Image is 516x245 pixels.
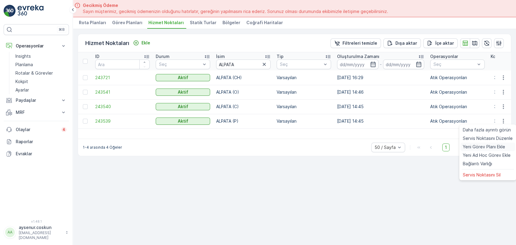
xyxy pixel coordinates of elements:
a: Rotalar & Görevler [13,69,69,77]
button: Aktif [156,74,210,81]
p: Dışa aktar [395,40,417,46]
a: Ayarlar [13,86,69,94]
div: AA [5,227,15,237]
span: Daha fazla ayrıntı görün [463,127,511,133]
p: Operasyonlar [430,53,458,60]
td: Atık Operasyonları [427,99,488,114]
td: ALPATA (O) [213,85,274,99]
button: Operasyonlar [4,40,69,52]
span: Servis Noktasını Sil [463,172,501,178]
span: 1 [442,143,449,151]
span: Rota Planları [79,20,106,26]
p: Ekle [141,40,150,46]
p: İsim [216,53,225,60]
p: Ayarlar [15,87,29,93]
span: Yeni Ad Hoc Görev Ekle [463,152,511,158]
p: Kokpit [15,79,28,85]
div: Toggle Row Selected [83,75,88,80]
p: Oluşturulma Zamanı [337,53,379,60]
td: Atık Operasyonları [427,70,488,85]
p: Aktif [178,104,188,110]
td: [DATE] 14:45 [334,114,427,128]
p: İçe aktar [435,40,454,46]
p: Durum [156,53,170,60]
button: Aktif [156,118,210,125]
button: Aktif [156,103,210,110]
td: [DATE] 14:45 [334,99,427,114]
p: Planlama [15,62,33,68]
p: Olaylar [16,127,58,133]
span: Sayın müşterimiz, gecikmiş ödemenizin olduğunu hatırlatır, gereğinin yapılmasını rica ederiz. Sor... [83,8,388,15]
span: Statik Turlar [190,20,216,26]
p: Evraklar [16,151,67,157]
a: 243541 [95,89,150,95]
a: Yeni Görev Planı Ekle [460,143,515,151]
button: AAaysenur.coskun[EMAIL_ADDRESS][DOMAIN_NAME] [4,224,69,240]
a: 243721 [95,75,150,81]
button: İçe aktar [423,38,458,48]
span: Gecikmiş Ödeme [83,2,388,8]
span: Coğrafi Haritalar [246,20,283,26]
p: Koordinatlar [491,53,516,60]
a: Evraklar [4,148,69,160]
p: Aktif [178,118,188,124]
span: Bağlantı Varlığı [463,161,492,167]
div: Toggle Row Selected [83,104,88,109]
td: Varsayılan [274,70,334,85]
td: ALPATA (P) [213,114,274,128]
input: Ara [95,60,150,69]
span: Servis Noktasını Düzenle [463,135,513,141]
a: Planlama [13,60,69,69]
span: Yeni Görev Planı Ekle [463,144,505,150]
a: Insights [13,52,69,60]
a: 243540 [95,104,150,110]
a: Raporlar [4,136,69,148]
button: Paydaşlar [4,94,69,106]
div: Toggle Row Selected [83,119,88,124]
a: Yeni Ad Hoc Görev Ekle [460,151,515,160]
td: Atık Operasyonları [427,85,488,99]
p: [EMAIL_ADDRESS][DOMAIN_NAME] [19,230,62,240]
span: Bölgeler [222,20,240,26]
a: Olaylar4 [4,124,69,136]
button: Aktif [156,89,210,96]
p: aysenur.coskun [19,224,62,230]
input: dd/mm/yyyy [383,60,424,69]
p: MRF [16,109,57,115]
td: ALPATA (C) [213,99,274,114]
button: Dışa aktar [383,38,421,48]
a: Servis Noktasını Düzenle [460,134,515,143]
p: Seç [433,61,475,67]
a: Kokpit [13,77,69,86]
p: Seç [159,61,201,67]
td: Atık Operasyonları [427,114,488,128]
td: [DATE] 14:46 [334,85,427,99]
p: Rotalar & Görevler [15,70,53,76]
input: dd/mm/yyyy [337,60,378,69]
span: v 1.48.1 [4,220,69,223]
span: Görev Planları [112,20,142,26]
p: Filtreleri temizle [342,40,377,46]
div: Toggle Row Selected [83,90,88,95]
a: 243539 [95,118,150,124]
span: Hizmet Noktaları [148,20,184,26]
p: Seç [280,61,322,67]
input: Ara [216,60,271,69]
td: Varsayılan [274,114,334,128]
p: Tip [277,53,284,60]
td: Varsayılan [274,99,334,114]
p: Paydaşlar [16,97,57,103]
p: Operasyonlar [16,43,57,49]
p: Aktif [178,89,188,95]
img: logo [4,5,16,17]
button: MRF [4,106,69,118]
p: Insights [15,53,31,59]
p: - [380,61,382,68]
p: ID [95,53,99,60]
p: Raporlar [16,139,67,145]
img: logo_light-DOdMpM7g.png [18,5,44,17]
